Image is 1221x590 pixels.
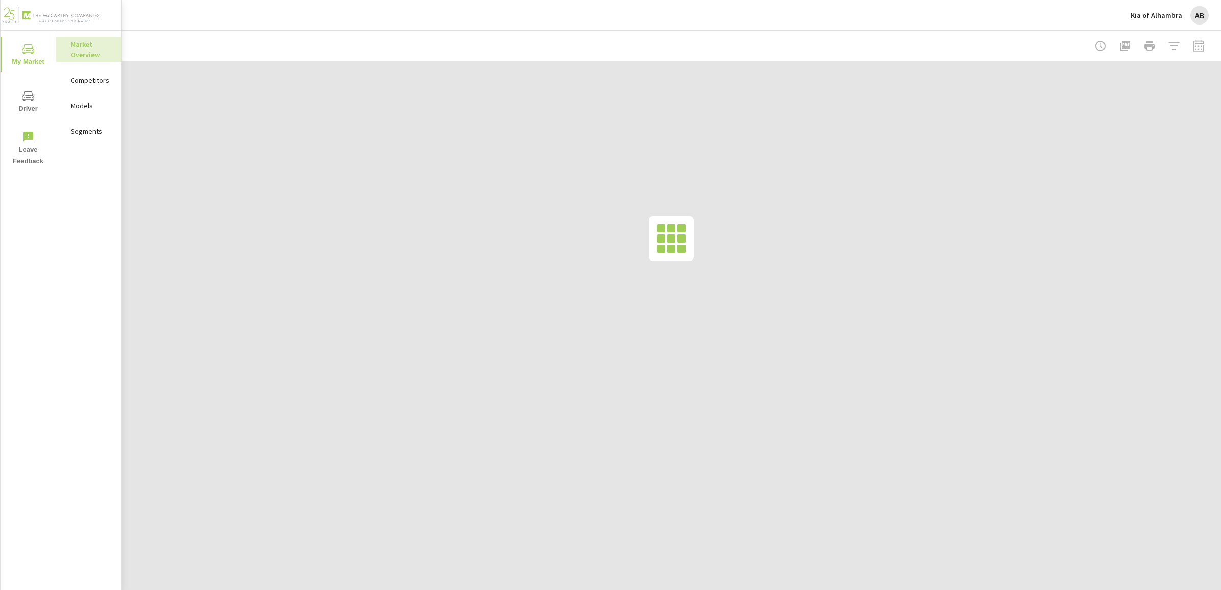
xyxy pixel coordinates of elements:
[4,90,53,115] span: Driver
[56,98,121,113] div: Models
[4,43,53,68] span: My Market
[71,101,113,111] p: Models
[1131,11,1182,20] p: Kia of Alhambra
[71,39,113,60] p: Market Overview
[4,131,53,168] span: Leave Feedback
[56,73,121,88] div: Competitors
[71,126,113,136] p: Segments
[71,75,113,85] p: Competitors
[1,31,56,172] div: nav menu
[56,37,121,62] div: Market Overview
[1190,6,1209,25] div: AB
[56,124,121,139] div: Segments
